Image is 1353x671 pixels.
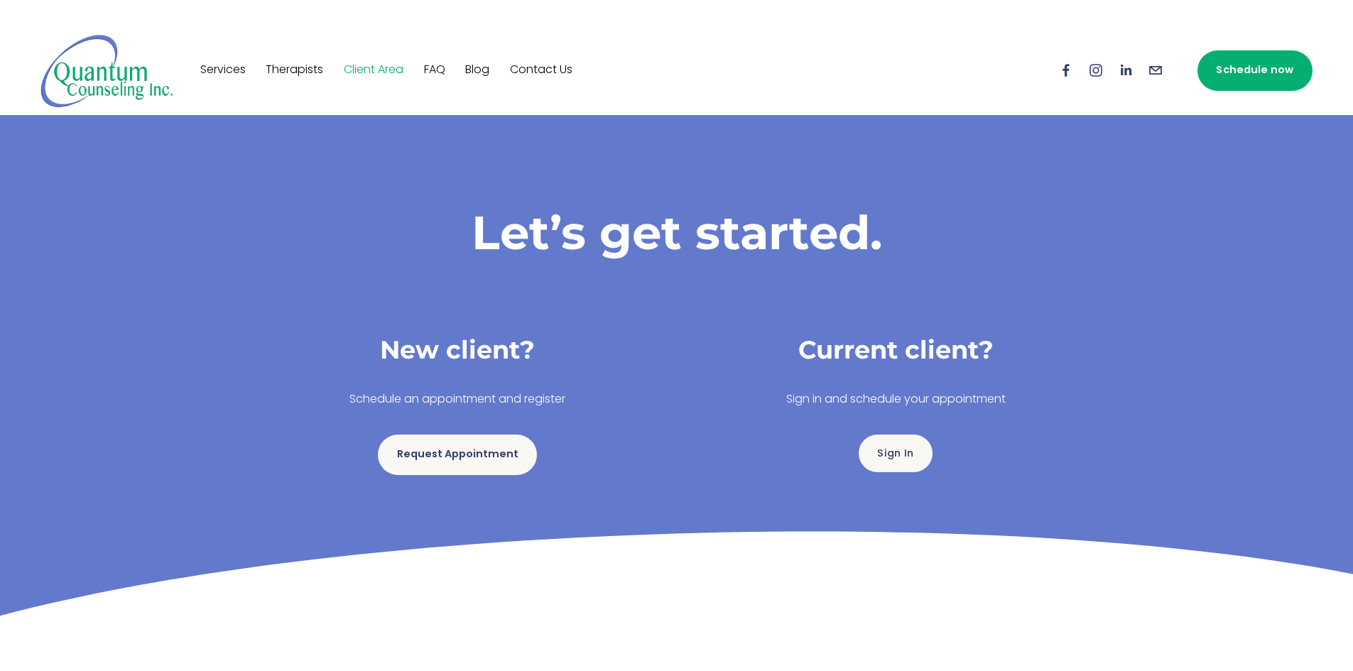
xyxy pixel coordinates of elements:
[378,435,537,475] a: Request Appointment
[251,204,1103,261] h1: Let’s get started.
[251,334,665,367] h3: New client?
[859,435,933,472] a: Sign In
[251,390,665,410] p: Schedule an appointment and register
[1148,62,1163,78] a: info@quantumcounselinginc.com
[1118,62,1134,78] a: LinkedIn
[344,59,403,82] a: Client Area
[465,59,489,82] a: Blog
[689,334,1103,367] h3: Current client?
[40,33,173,108] img: Quantum Counseling Inc. | Change starts here.
[200,59,246,82] a: Services
[1088,62,1104,78] a: Instagram
[266,59,323,82] a: Therapists
[689,390,1103,410] p: Sign in and schedule your appointment
[1058,62,1074,78] a: Facebook
[424,59,445,82] a: FAQ
[510,59,572,82] a: Contact Us
[1197,50,1313,91] a: Schedule now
